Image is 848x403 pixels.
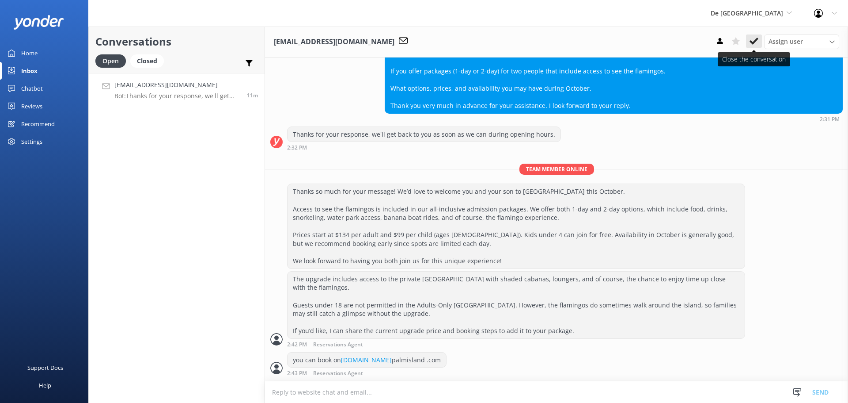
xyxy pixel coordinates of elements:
[287,341,745,348] div: Sep 04 2025 02:42pm (UTC -04:00) America/Caracas
[27,359,63,376] div: Support Docs
[21,80,43,97] div: Chatbot
[385,116,843,122] div: Sep 04 2025 02:31pm (UTC -04:00) America/Caracas
[288,184,745,268] div: Thanks so much for your message! We’d love to welcome you and your son to [GEOGRAPHIC_DATA] this ...
[287,342,307,348] strong: 2:42 PM
[288,353,446,368] div: you can book on palmisland .com
[287,370,447,376] div: Sep 04 2025 02:43pm (UTC -04:00) America/Caracas
[21,97,42,115] div: Reviews
[287,371,307,376] strong: 2:43 PM
[21,62,38,80] div: Inbox
[287,144,561,150] div: Sep 04 2025 02:32pm (UTC -04:00) America/Caracas
[89,73,265,106] a: [EMAIL_ADDRESS][DOMAIN_NAME]Bot:Thanks for your response, we'll get back to you as soon as we can...
[39,376,51,394] div: Help
[13,15,64,30] img: yonder-white-logo.png
[114,92,240,100] p: Bot: Thanks for your response, we'll get back to you as soon as we can during opening hours.
[341,356,392,364] a: [DOMAIN_NAME]
[21,115,55,133] div: Recommend
[21,44,38,62] div: Home
[130,56,168,65] a: Closed
[768,37,803,46] span: Assign user
[288,272,745,338] div: The upgrade includes access to the private [GEOGRAPHIC_DATA] with shaded cabanas, loungers, and o...
[519,164,594,175] span: Team member online
[95,56,130,65] a: Open
[247,92,258,99] span: Sep 04 2025 02:31pm (UTC -04:00) America/Caracas
[711,9,783,17] span: De [GEOGRAPHIC_DATA]
[21,133,42,150] div: Settings
[313,342,363,348] span: Reservations Agent
[114,80,240,90] h4: [EMAIL_ADDRESS][DOMAIN_NAME]
[288,127,560,142] div: Thanks for your response, we'll get back to you as soon as we can during opening hours.
[274,36,394,48] h3: [EMAIL_ADDRESS][DOMAIN_NAME]
[95,54,126,68] div: Open
[820,117,840,122] strong: 2:31 PM
[764,35,839,49] div: Assign User
[130,54,164,68] div: Closed
[287,145,307,150] strong: 2:32 PM
[95,33,258,50] h2: Conversations
[313,371,363,376] span: Reservations Agent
